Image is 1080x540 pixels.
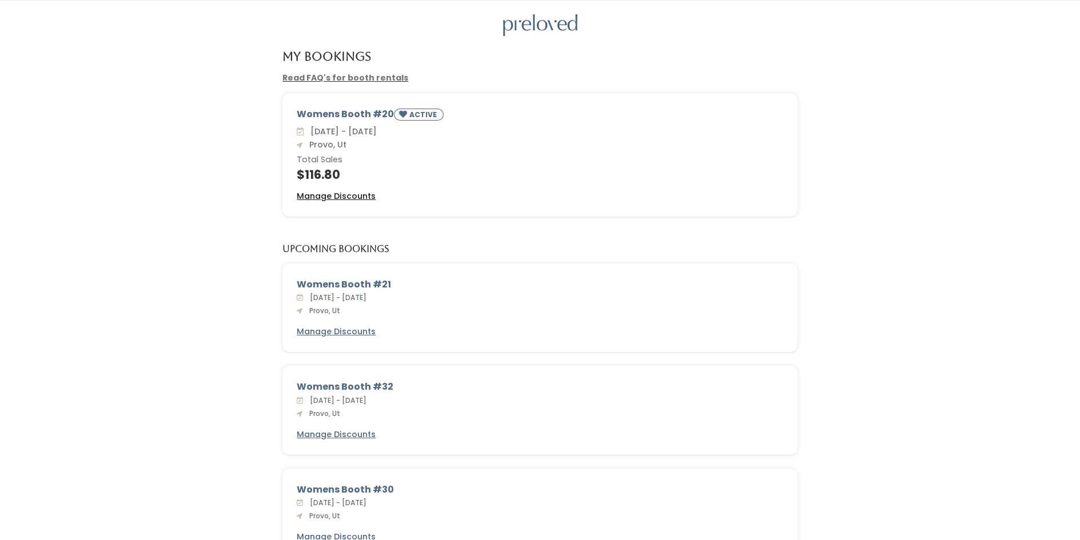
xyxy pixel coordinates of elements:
[305,139,346,150] span: Provo, Ut
[297,483,783,497] div: Womens Booth #30
[297,326,376,338] a: Manage Discounts
[305,511,340,521] span: Provo, Ut
[282,50,371,63] h4: My Bookings
[282,72,408,83] a: Read FAQ's for booth rentals
[305,306,340,315] span: Provo, Ut
[297,429,376,441] a: Manage Discounts
[297,190,376,202] a: Manage Discounts
[297,429,376,440] u: Manage Discounts
[297,380,783,394] div: Womens Booth #32
[297,168,783,181] h4: $116.80
[306,126,377,137] span: [DATE] - [DATE]
[297,107,783,125] div: Womens Booth #20
[305,293,366,302] span: [DATE] - [DATE]
[297,155,783,165] h6: Total Sales
[305,395,366,405] span: [DATE] - [DATE]
[409,110,439,119] small: ACTIVE
[297,326,376,337] u: Manage Discounts
[503,14,577,37] img: preloved logo
[282,244,389,254] h5: Upcoming Bookings
[305,409,340,418] span: Provo, Ut
[297,278,783,291] div: Womens Booth #21
[305,498,366,507] span: [DATE] - [DATE]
